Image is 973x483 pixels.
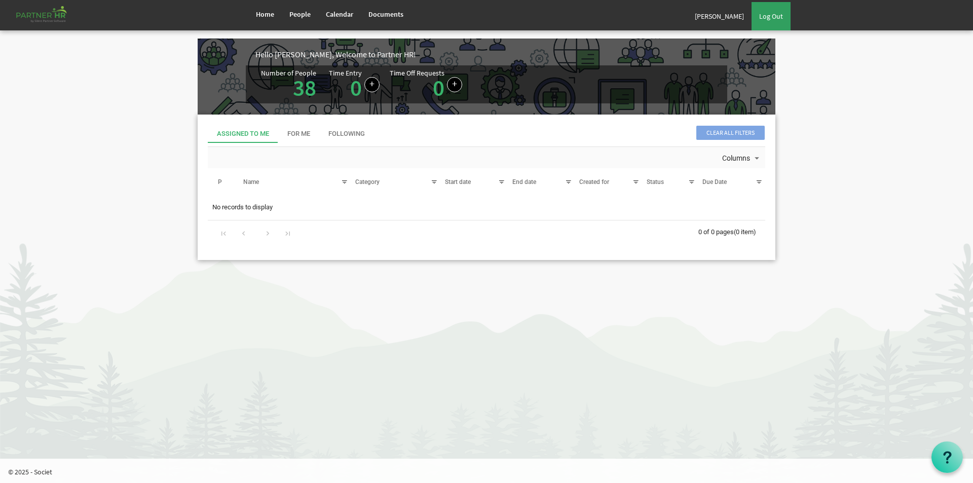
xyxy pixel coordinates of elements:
[256,10,274,19] span: Home
[720,147,764,168] div: Columns
[289,10,311,19] span: People
[364,77,380,92] a: Log hours
[445,178,471,185] span: Start date
[208,125,765,143] div: tab-header
[237,226,250,240] div: Go to previous page
[293,73,316,102] a: 38
[287,129,310,139] div: For Me
[698,220,765,242] div: 0 of 0 pages (0 item)
[243,178,259,185] span: Name
[687,2,752,30] a: [PERSON_NAME]
[721,152,751,165] span: Columns
[217,129,269,139] div: Assigned To Me
[355,178,380,185] span: Category
[281,226,294,240] div: Go to last page
[217,226,231,240] div: Go to first page
[702,178,727,185] span: Due Date
[8,467,973,477] p: © 2025 - Societ
[734,228,756,236] span: (0 item)
[720,152,764,165] button: Columns
[390,69,444,77] div: Time Off Requests
[447,77,462,92] a: Create a new time off request
[579,178,609,185] span: Created for
[261,69,329,99] div: Total number of active people in Partner HR
[329,69,362,77] div: Time Entry
[647,178,664,185] span: Status
[350,73,362,102] a: 0
[328,129,365,139] div: Following
[255,49,775,60] div: Hello [PERSON_NAME], Welcome to Partner HR!
[752,2,791,30] a: Log Out
[261,226,275,240] div: Go to next page
[218,178,222,185] span: P
[368,10,403,19] span: Documents
[433,73,444,102] a: 0
[696,126,765,140] span: Clear all filters
[698,228,734,236] span: 0 of 0 pages
[329,69,390,99] div: Number of time entries
[261,69,316,77] div: Number of People
[326,10,353,19] span: Calendar
[512,178,536,185] span: End date
[208,198,765,217] td: No records to display
[390,69,472,99] div: Number of pending time-off requests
